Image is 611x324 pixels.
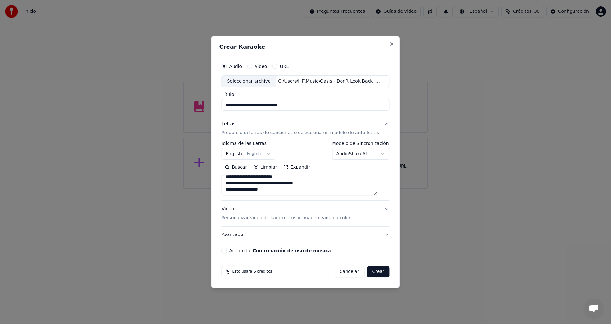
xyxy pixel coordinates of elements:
label: URL [280,64,289,68]
div: Seleccionar archivo [222,76,276,87]
button: Crear [367,266,389,277]
h2: Crear Karaoke [219,44,392,50]
label: Audio [229,64,242,68]
button: Expandir [280,162,313,173]
button: Avanzado [221,227,389,243]
div: Letras [221,121,235,127]
button: VideoPersonalizar video de karaoke: usar imagen, video o color [221,201,389,227]
label: Acepto la [229,248,331,253]
div: C:\Users\HP\Music\Oasis - Don’t Look Back In Anger.mp3 [276,78,384,84]
label: Video [255,64,267,68]
button: Acepto la [253,248,331,253]
button: Limpiar [250,162,280,173]
p: Personalizar video de karaoke: usar imagen, video o color [221,215,350,221]
button: Cancelar [334,266,365,277]
span: Esto usará 5 créditos [232,269,272,274]
label: Modelo de Sincronización [332,141,390,146]
div: Video [221,206,350,221]
p: Proporciona letras de canciones o selecciona un modelo de auto letras [221,130,379,136]
div: LetrasProporciona letras de canciones o selecciona un modelo de auto letras [221,141,389,201]
button: LetrasProporciona letras de canciones o selecciona un modelo de auto letras [221,116,389,141]
label: Título [221,92,389,97]
button: Buscar [221,162,250,173]
label: Idioma de las Letras [221,141,275,146]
